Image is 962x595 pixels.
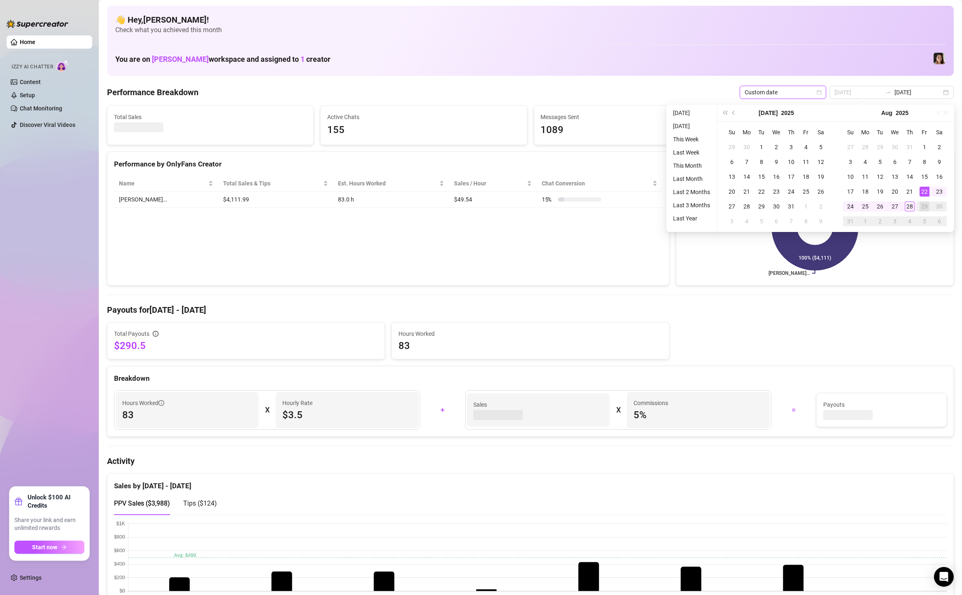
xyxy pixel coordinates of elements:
[823,400,940,409] span: Payouts
[114,112,307,122] span: Total Sales
[873,169,887,184] td: 2025-08-12
[454,179,525,188] span: Sales / Hour
[107,304,954,316] h4: Payouts for [DATE] - [DATE]
[890,157,900,167] div: 6
[114,474,947,492] div: Sales by [DATE] - [DATE]
[757,216,766,226] div: 5
[858,169,873,184] td: 2025-08-11
[920,172,929,182] div: 15
[799,140,813,155] td: 2025-07-04
[843,125,858,140] th: Su
[846,142,855,152] div: 27
[14,497,23,506] span: gift
[890,216,900,226] div: 3
[890,201,900,211] div: 27
[905,157,915,167] div: 7
[300,55,305,63] span: 1
[542,179,651,188] span: Chat Conversion
[873,214,887,229] td: 2025-09-02
[860,201,870,211] div: 25
[932,125,947,140] th: Sa
[843,140,858,155] td: 2025-07-27
[799,199,813,214] td: 2025-08-01
[843,169,858,184] td: 2025-08-10
[670,200,713,210] li: Last 3 Months
[858,184,873,199] td: 2025-08-18
[776,403,811,417] div: =
[757,172,766,182] div: 15
[537,176,662,192] th: Chat Conversion
[813,199,828,214] td: 2025-08-02
[784,214,799,229] td: 2025-08-07
[917,199,932,214] td: 2025-08-29
[754,155,769,169] td: 2025-07-08
[885,89,891,96] span: swap-right
[20,92,35,98] a: Setup
[739,169,754,184] td: 2025-07-14
[727,187,737,197] div: 20
[816,201,826,211] div: 2
[875,142,885,152] div: 29
[902,184,917,199] td: 2025-08-21
[843,199,858,214] td: 2025-08-24
[816,172,826,182] div: 19
[816,142,826,152] div: 5
[902,155,917,169] td: 2025-08-07
[858,125,873,140] th: Mo
[20,39,35,45] a: Home
[813,214,828,229] td: 2025-08-09
[183,499,217,507] span: Tips ( $124 )
[846,216,855,226] div: 31
[813,125,828,140] th: Sa
[858,155,873,169] td: 2025-08-04
[887,214,902,229] td: 2025-09-03
[846,172,855,182] div: 10
[20,79,41,85] a: Content
[670,148,713,157] li: Last Week
[934,142,944,152] div: 2
[873,125,887,140] th: Tu
[894,88,941,97] input: End date
[541,122,734,138] span: 1089
[834,88,881,97] input: Start date
[890,187,900,197] div: 20
[769,184,784,199] td: 2025-07-23
[14,541,84,554] button: Start nowarrow-right
[769,199,784,214] td: 2025-07-30
[771,157,781,167] div: 9
[932,169,947,184] td: 2025-08-16
[920,187,929,197] div: 22
[745,86,821,98] span: Custom date
[784,169,799,184] td: 2025-07-17
[902,214,917,229] td: 2025-09-04
[282,398,312,408] article: Hourly Rate
[114,176,218,192] th: Name
[114,373,947,384] div: Breakdown
[917,214,932,229] td: 2025-09-05
[742,187,752,197] div: 21
[724,214,739,229] td: 2025-08-03
[720,105,729,121] button: Last year (Control + left)
[902,140,917,155] td: 2025-07-31
[114,329,149,338] span: Total Payouts
[784,199,799,214] td: 2025-07-31
[920,142,929,152] div: 1
[905,172,915,182] div: 14
[905,216,915,226] div: 4
[890,172,900,182] div: 13
[670,213,713,223] li: Last Year
[816,216,826,226] div: 9
[860,187,870,197] div: 18
[860,142,870,152] div: 28
[843,184,858,199] td: 2025-08-17
[771,172,781,182] div: 16
[917,125,932,140] th: Fr
[739,214,754,229] td: 2025-08-04
[542,195,555,204] span: 15 %
[114,339,378,352] span: $290.5
[12,63,53,71] span: Izzy AI Chatter
[727,157,737,167] div: 6
[742,216,752,226] div: 4
[934,187,944,197] div: 23
[801,187,811,197] div: 25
